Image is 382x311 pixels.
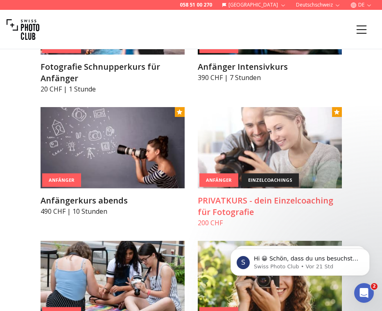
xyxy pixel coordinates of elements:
p: 200 CHF [198,218,342,228]
a: Anfängerkurs abendsAnfängerAnfängerkurs abends490 CHF | 10 Stunden [41,107,185,216]
h3: PRIVATKURS - dein Einzelcoaching für Fotografie [198,195,342,218]
p: 490 CHF | 10 Stunden [41,206,185,216]
img: PRIVATKURS - dein Einzelcoaching für Fotografie [198,107,342,188]
img: Swiss photo club [7,13,39,46]
img: Anfängerkurs abends [41,107,185,188]
h3: Anfänger Intensivkurs [198,61,342,73]
p: 390 CHF | 7 Stunden [198,73,342,82]
div: Anfänger [199,174,238,187]
iframe: Intercom notifications Nachricht [218,231,382,289]
a: 058 51 00 270 [180,2,212,8]
p: 20 CHF | 1 Stunde [41,84,185,94]
h3: Anfängerkurs abends [41,195,185,206]
div: einzelcoachings [242,174,299,187]
div: Anfänger [42,174,81,187]
iframe: Intercom live chat [354,283,374,303]
h3: Fotografie Schnupperkurs für Anfänger [41,61,185,84]
button: Menu [348,16,375,43]
span: 2 [371,283,377,290]
a: PRIVATKURS - dein Einzelcoaching für FotografieAnfängereinzelcoachingsPRIVATKURS - dein Einzelcoa... [198,107,342,228]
